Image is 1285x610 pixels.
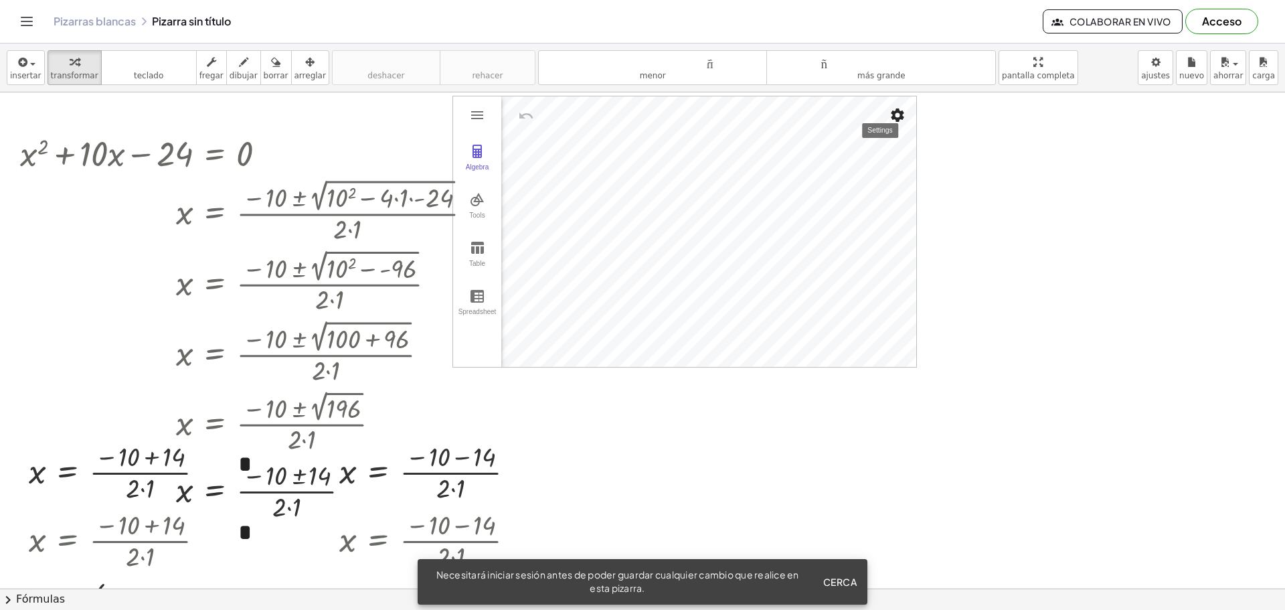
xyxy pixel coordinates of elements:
[514,104,538,128] button: Undo
[1210,50,1246,85] button: ahorrar
[10,71,41,80] font: insertar
[817,570,862,594] button: Cerca
[134,71,163,80] font: teclado
[230,71,258,80] font: dibujar
[1213,71,1243,80] font: ahorrar
[640,71,666,80] font: menor
[1141,71,1170,80] font: ajustes
[1002,71,1075,80] font: pantalla completa
[1069,15,1171,27] font: Colaborar en vivo
[101,50,197,85] button: tecladoteclado
[199,71,224,80] font: fregar
[7,50,45,85] button: insertar
[443,56,532,68] font: rehacer
[367,71,404,80] font: deshacer
[1252,71,1275,80] font: carga
[332,50,440,85] button: deshacerdeshacer
[823,576,857,588] font: Cerca
[260,50,292,85] button: borrar
[472,71,503,80] font: rehacer
[51,71,98,80] font: transformar
[501,96,916,367] canvas: Graphics View 1
[612,357,880,558] iframe: ECUACIONES DE SEGUNDO GRADO POR FORMULA GENERAL Super facil -Para principiantes
[885,103,910,127] button: Settings
[294,71,326,80] font: arreglar
[999,50,1078,85] button: pantalla completa
[766,50,996,85] button: tamaño_del_formatomás grande
[436,568,799,594] font: Necesitará iniciar sesión antes de poder guardar cualquier cambio que realice en esta pizarra.
[54,14,136,28] font: Pizarras blancas
[770,56,993,68] font: tamaño_del_formato
[1043,9,1183,33] button: Colaborar en vivo
[264,71,288,80] font: borrar
[226,50,261,85] button: dibujar
[1138,50,1173,85] button: ajustes
[1185,9,1258,34] button: Acceso
[48,50,102,85] button: transformar
[1249,50,1278,85] button: carga
[469,107,485,123] img: Main Menu
[1176,50,1207,85] button: nuevo
[452,96,917,368] div: Graphing Calculator
[335,56,437,68] font: deshacer
[538,50,768,85] button: tamaño_del_formatomenor
[541,56,764,68] font: tamaño_del_formato
[54,15,136,28] a: Pizarras blancas
[1179,71,1204,80] font: nuevo
[1202,14,1241,28] font: Acceso
[104,56,193,68] font: teclado
[440,50,535,85] button: rehacerrehacer
[16,593,65,605] font: Fórmulas
[196,50,227,85] button: fregar
[857,71,906,80] font: más grande
[16,11,37,32] button: Cambiar navegación
[291,50,329,85] button: arreglar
